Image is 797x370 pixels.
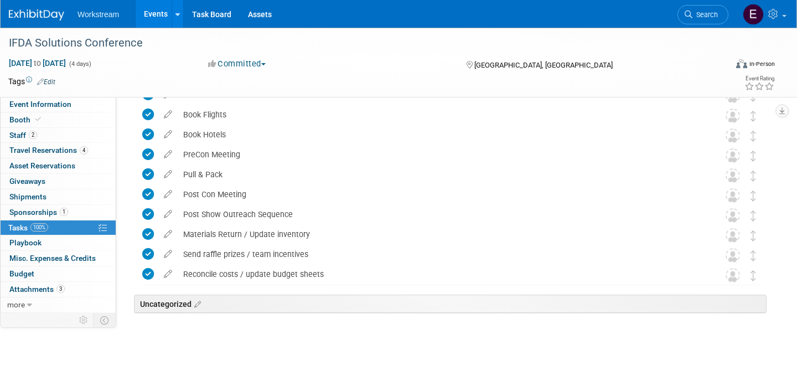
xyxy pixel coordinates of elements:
i: Move task [751,131,756,141]
a: Booth [1,112,116,127]
span: 100% [30,223,48,232]
span: 4 [80,146,88,155]
img: Unassigned [726,228,740,243]
div: Book Hotels [178,125,703,144]
i: Move task [751,210,756,221]
span: Playbook [9,238,42,247]
span: Giveaways [9,177,45,186]
img: Unassigned [726,148,740,163]
div: Pull & Pack [178,165,703,184]
span: Workstream [77,10,119,19]
div: Post Show Outreach Sequence [178,205,703,224]
div: Uncategorized [134,295,767,313]
span: to [32,59,43,68]
i: Move task [751,191,756,201]
span: more [7,300,25,309]
span: Search [692,11,718,19]
td: Toggle Event Tabs [94,313,116,327]
a: more [1,297,116,312]
a: Tasks100% [1,220,116,235]
a: Event Information [1,97,116,112]
span: Staff [9,131,37,140]
span: [GEOGRAPHIC_DATA], [GEOGRAPHIC_DATA] [474,61,613,69]
i: Booth reservation complete [35,116,41,122]
span: Attachments [9,285,65,294]
a: edit [158,110,178,120]
span: Misc. Expenses & Credits [9,254,96,263]
span: Asset Reservations [9,161,75,170]
a: Attachments3 [1,282,116,297]
span: 2 [29,131,37,139]
a: edit [158,269,178,279]
a: edit [158,150,178,160]
i: Move task [751,230,756,241]
div: Reconcile costs / update budget sheets [178,265,703,284]
i: Move task [751,250,756,261]
img: Unassigned [726,268,740,282]
img: Unassigned [726,208,740,223]
img: Format-Inperson.png [736,59,747,68]
span: Event Information [9,100,71,109]
div: Send raffle prizes / team incentives [178,245,703,264]
a: Misc. Expenses & Credits [1,251,116,266]
div: Event Format [661,58,775,74]
div: Materials Return / Update inventory [178,225,703,244]
a: Giveaways [1,174,116,189]
a: edit [158,169,178,179]
a: Edit [37,78,55,86]
span: 1 [60,208,68,216]
a: edit [158,189,178,199]
span: Tasks [8,223,48,232]
a: edit [158,229,178,239]
a: Asset Reservations [1,158,116,173]
img: ExhibitDay [9,9,64,20]
img: Unassigned [726,188,740,203]
img: Ellie Mirman [743,4,764,25]
img: Unassigned [726,129,740,143]
a: edit [158,249,178,259]
a: Sponsorships1 [1,205,116,220]
div: IFDA Solutions Conference [5,33,710,53]
img: Unassigned [726,168,740,183]
a: Staff2 [1,128,116,143]
td: Personalize Event Tab Strip [74,313,94,327]
img: Unassigned [726,109,740,123]
a: Budget [1,266,116,281]
a: edit [158,209,178,219]
div: PreCon Meeting [178,145,703,164]
i: Move task [751,270,756,281]
img: Unassigned [726,248,740,263]
span: 3 [56,285,65,293]
div: Post Con Meeting [178,185,703,204]
span: Booth [9,115,43,124]
div: Book Flights [178,105,703,124]
i: Move task [751,151,756,161]
a: Shipments [1,189,116,204]
div: Event Rating [744,76,774,81]
div: In-Person [749,60,775,68]
td: Tags [8,76,55,87]
span: [DATE] [DATE] [8,58,66,68]
a: Search [677,5,728,24]
span: Shipments [9,192,46,201]
a: edit [158,130,178,140]
span: (4 days) [68,60,91,68]
i: Move task [751,171,756,181]
a: Playbook [1,235,116,250]
span: Sponsorships [9,208,68,217]
button: Committed [204,58,270,70]
span: Budget [9,269,34,278]
span: Travel Reservations [9,146,88,155]
a: Edit sections [192,298,201,309]
a: Travel Reservations4 [1,143,116,158]
i: Move task [751,111,756,121]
